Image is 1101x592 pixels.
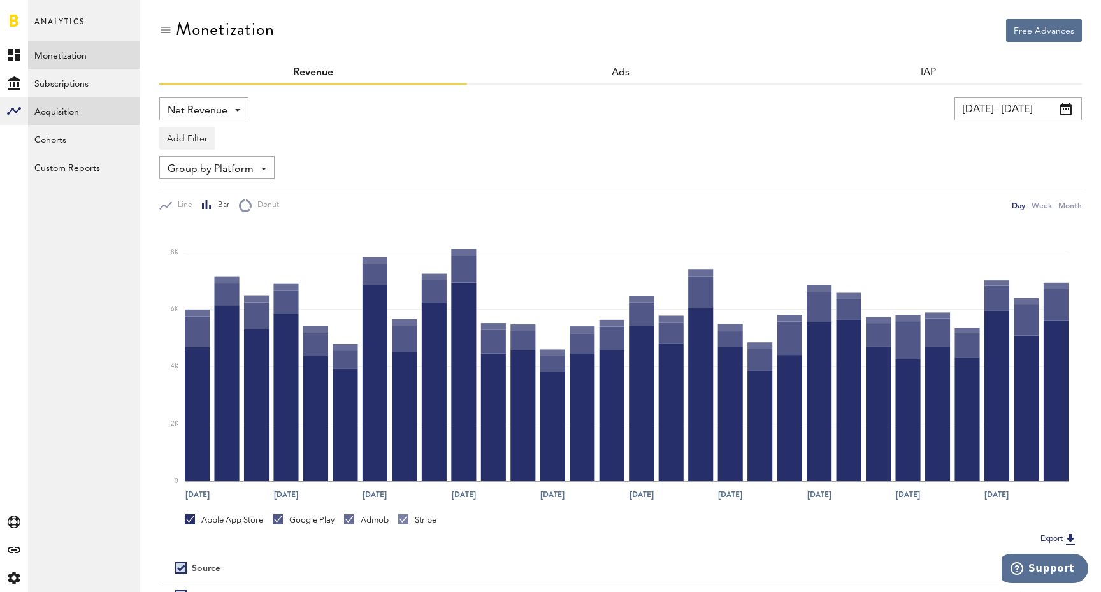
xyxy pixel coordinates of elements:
span: Donut [252,200,279,211]
text: [DATE] [363,489,387,500]
a: Acquisition [28,97,140,125]
a: Monetization [28,41,140,69]
text: [DATE] [807,489,831,500]
div: Week [1032,199,1052,212]
div: Google Play [273,514,335,526]
text: 0 [175,478,178,484]
a: Ads [612,68,630,78]
div: Period total [637,563,1066,574]
span: Net Revenue [168,100,227,122]
iframe: Opens a widget where you can find more information [1002,554,1088,586]
button: Add Filter [159,127,215,150]
div: Admob [344,514,389,526]
div: Monetization [176,19,275,40]
text: [DATE] [984,489,1009,500]
text: [DATE] [630,489,654,500]
span: Analytics [34,14,85,41]
span: Bar [212,200,229,211]
div: Source [192,563,220,574]
a: IAP [921,68,936,78]
div: Day [1012,199,1025,212]
a: Custom Reports [28,153,140,181]
text: [DATE] [452,489,476,500]
span: Line [172,200,192,211]
button: Export [1037,531,1082,547]
a: Subscriptions [28,69,140,97]
img: Export [1063,531,1078,547]
text: [DATE] [185,489,210,500]
text: [DATE] [540,489,565,500]
a: Revenue [293,68,333,78]
text: [DATE] [274,489,298,500]
text: [DATE] [718,489,742,500]
button: Free Advances [1006,19,1082,42]
div: Stripe [398,514,436,526]
text: 2K [171,421,179,427]
text: 8K [171,249,179,256]
text: [DATE] [896,489,920,500]
text: 4K [171,364,179,370]
span: Group by Platform [168,159,254,180]
div: Month [1058,199,1082,212]
text: 6K [171,307,179,313]
div: Apple App Store [185,514,263,526]
a: Cohorts [28,125,140,153]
